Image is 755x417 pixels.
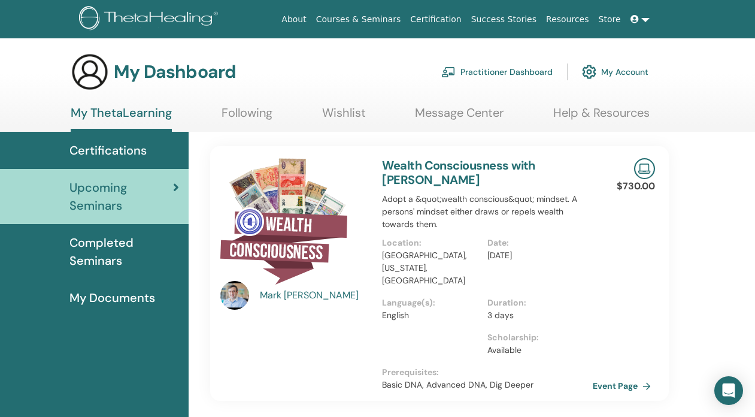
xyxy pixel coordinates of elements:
div: Open Intercom Messenger [714,376,743,405]
p: English [382,309,480,322]
a: Wishlist [322,105,366,129]
p: Basic DNA, Advanced DNA, Dig Deeper [382,379,593,391]
span: My Documents [69,289,155,307]
p: [DATE] [487,249,586,262]
img: default.jpg [220,281,249,310]
p: Date : [487,237,586,249]
span: Upcoming Seminars [69,179,173,214]
p: Scholarship : [487,331,586,344]
a: Event Page [593,377,656,395]
a: Message Center [415,105,504,129]
p: Location : [382,237,480,249]
img: Wealth Consciousness [220,158,347,285]
a: Success Stories [466,8,541,31]
img: generic-user-icon.jpg [71,53,109,91]
a: About [277,8,311,31]
img: logo.png [79,6,222,33]
a: Help & Resources [553,105,650,129]
a: Following [222,105,272,129]
a: Mark [PERSON_NAME] [260,288,371,303]
a: Store [594,8,626,31]
img: cog.svg [582,62,596,82]
p: Available [487,344,586,356]
a: Courses & Seminars [311,8,406,31]
img: chalkboard-teacher.svg [441,67,456,77]
img: Live Online Seminar [634,158,655,179]
span: Certifications [69,141,147,159]
p: 3 days [487,309,586,322]
a: My Account [582,59,648,85]
p: [GEOGRAPHIC_DATA], [US_STATE], [GEOGRAPHIC_DATA] [382,249,480,287]
a: My ThetaLearning [71,105,172,132]
span: Completed Seminars [69,234,179,270]
p: $730.00 [617,179,655,194]
a: Practitioner Dashboard [441,59,553,85]
p: Adopt a &quot;wealth conscious&quot; mindset. A persons' mindset either draws or repels wealth to... [382,193,593,231]
a: Certification [405,8,466,31]
h3: My Dashboard [114,61,236,83]
p: Prerequisites : [382,366,593,379]
p: Duration : [487,297,586,309]
p: Language(s) : [382,297,480,309]
a: Resources [541,8,594,31]
a: Wealth Consciousness with [PERSON_NAME] [382,158,535,188]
